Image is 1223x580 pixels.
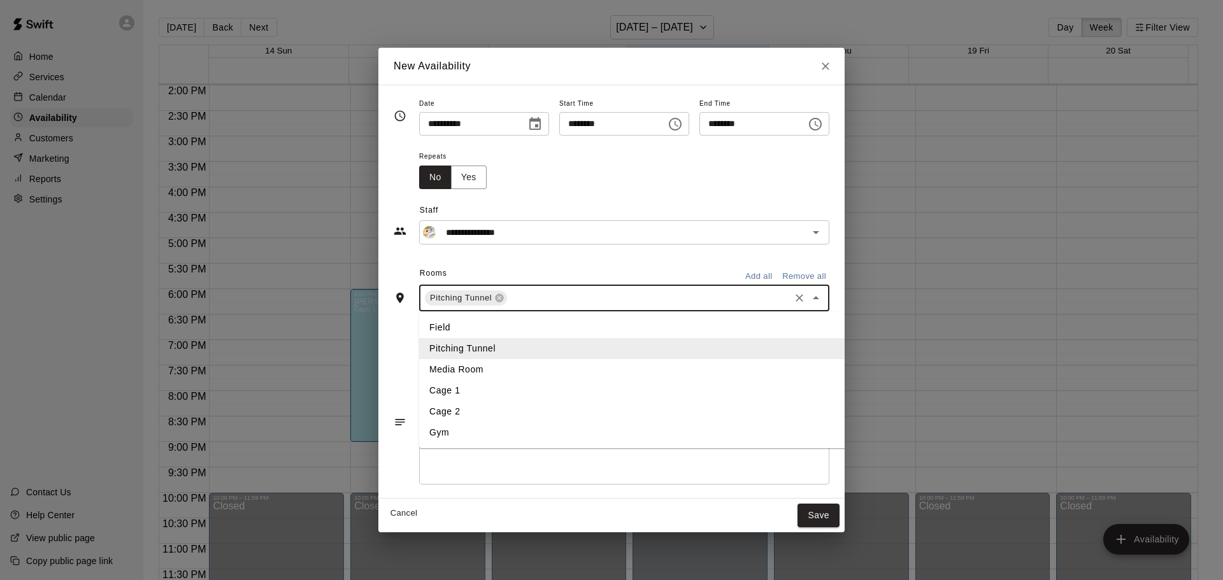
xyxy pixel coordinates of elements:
[814,55,837,78] button: Close
[425,292,497,304] span: Pitching Tunnel
[394,225,406,237] svg: Staff
[423,226,436,239] img: Steven Hospital
[419,401,887,422] li: Cage 2
[779,267,829,286] button: Remove all
[394,292,406,304] svg: Rooms
[419,95,549,113] span: Date
[419,338,887,359] li: Pitching Tunnel
[451,166,487,189] button: Yes
[807,289,825,307] button: Close
[425,290,507,306] div: Pitching Tunnel
[807,223,825,241] button: Open
[419,317,887,338] li: Field
[662,111,688,137] button: Choose time, selected time is 6:00 PM
[797,504,840,527] button: Save
[419,359,887,380] li: Media Room
[522,111,548,137] button: Choose date, selected date is Sep 18, 2025
[699,95,829,113] span: End Time
[559,95,689,113] span: Start Time
[419,166,487,189] div: outlined button group
[383,504,424,523] button: Cancel
[419,148,497,166] span: Repeats
[420,201,829,221] span: Staff
[419,380,887,401] li: Cage 1
[394,58,471,74] h6: New Availability
[790,289,808,307] button: Clear
[738,267,779,286] button: Add all
[394,416,406,428] svg: Notes
[394,110,406,122] svg: Timing
[803,111,828,137] button: Choose time, selected time is 9:00 PM
[419,422,887,443] li: Gym
[420,269,447,278] span: Rooms
[419,166,452,189] button: No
